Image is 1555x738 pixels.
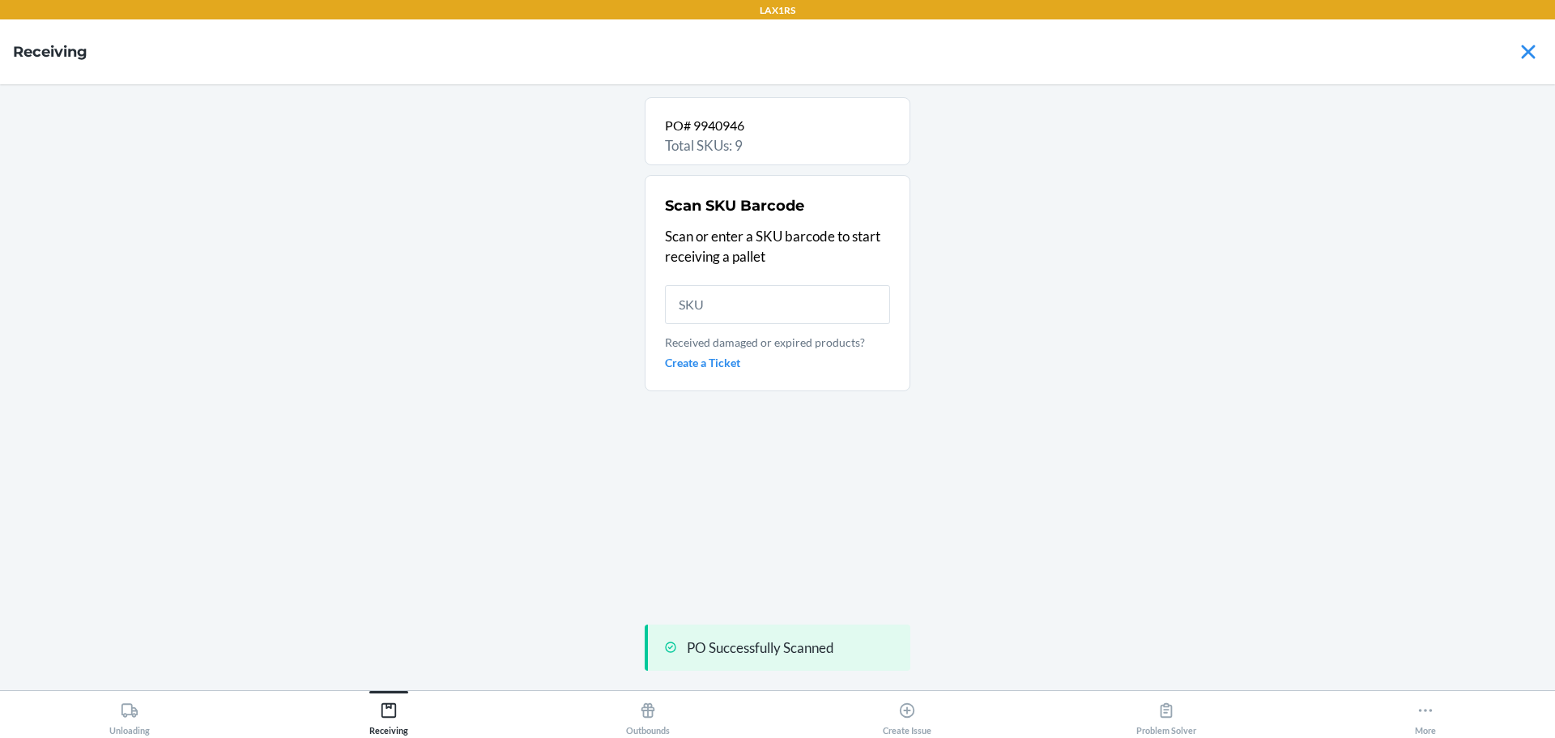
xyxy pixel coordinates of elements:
[883,695,931,736] div: Create Issue
[665,285,890,324] input: SKU
[665,195,804,216] h2: Scan SKU Barcode
[665,226,890,267] p: Scan or enter a SKU barcode to start receiving a pallet
[665,116,890,135] p: PO# 9940946
[1296,691,1555,736] button: More
[259,691,518,736] button: Receiving
[1037,691,1296,736] button: Problem Solver
[665,135,890,156] p: Total SKUs: 9
[109,695,150,736] div: Unloading
[626,695,670,736] div: Outbounds
[665,334,890,351] p: Received damaged or expired products?
[777,691,1037,736] button: Create Issue
[665,354,890,371] a: Create a Ticket
[1136,695,1196,736] div: Problem Solver
[369,695,408,736] div: Receiving
[13,41,87,62] h4: Receiving
[687,639,834,656] span: PO Successfully Scanned
[518,691,777,736] button: Outbounds
[1415,695,1436,736] div: More
[760,3,795,18] p: LAX1RS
